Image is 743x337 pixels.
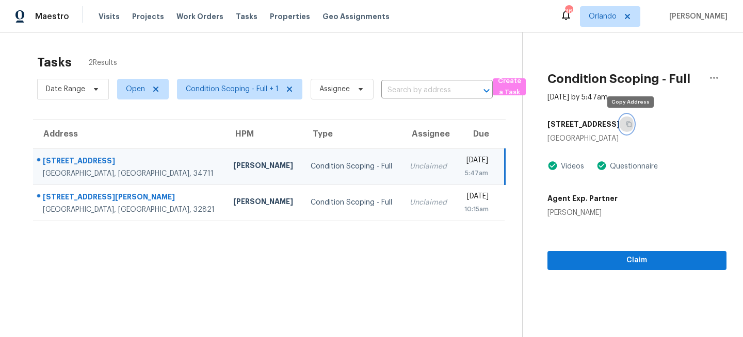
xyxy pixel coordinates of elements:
span: [PERSON_NAME] [665,11,728,22]
div: 5:47am [464,168,488,178]
div: 10:15am [464,204,489,214]
div: Unclaimed [410,161,447,172]
span: Work Orders [176,11,223,22]
span: Maestro [35,11,69,22]
span: Tasks [236,13,257,20]
div: [GEOGRAPHIC_DATA], [GEOGRAPHIC_DATA], 34711 [43,168,217,179]
div: [STREET_ADDRESS] [43,156,217,168]
button: Open [479,83,494,98]
input: Search by address [381,82,464,98]
div: [DATE] by 5:47am [547,92,608,103]
th: Type [302,120,401,148]
span: Orlando [589,11,617,22]
span: Open [126,84,145,94]
div: Questionnaire [607,161,658,172]
div: [GEOGRAPHIC_DATA] [547,133,726,144]
div: [GEOGRAPHIC_DATA], [GEOGRAPHIC_DATA], 32821 [43,205,217,215]
div: [PERSON_NAME] [233,196,294,209]
span: Visits [99,11,120,22]
span: Claim [556,254,718,267]
h5: [STREET_ADDRESS] [547,119,620,129]
div: 36 [565,6,572,16]
th: Due [456,120,505,148]
img: Artifact Present Icon [547,160,558,171]
h2: Tasks [37,57,72,68]
th: Address [33,120,225,148]
span: Create a Task [498,75,521,99]
div: Condition Scoping - Full [311,161,393,172]
div: Videos [558,161,584,172]
div: [DATE] [464,191,489,204]
span: Condition Scoping - Full + 1 [186,84,279,94]
h2: Condition Scoping - Full [547,74,690,84]
span: Projects [132,11,164,22]
button: Create a Task [493,78,526,95]
th: HPM [225,120,302,148]
img: Artifact Present Icon [596,160,607,171]
span: Date Range [46,84,85,94]
div: [PERSON_NAME] [547,208,618,218]
th: Assignee [401,120,456,148]
span: Geo Assignments [322,11,390,22]
h5: Agent Exp. Partner [547,193,618,204]
span: Assignee [319,84,350,94]
div: [PERSON_NAME] [233,160,294,173]
div: Condition Scoping - Full [311,197,393,208]
span: 2 Results [88,58,117,68]
button: Claim [547,251,726,270]
div: [DATE] [464,155,488,168]
span: Properties [270,11,310,22]
div: Unclaimed [410,197,447,208]
div: [STREET_ADDRESS][PERSON_NAME] [43,192,217,205]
